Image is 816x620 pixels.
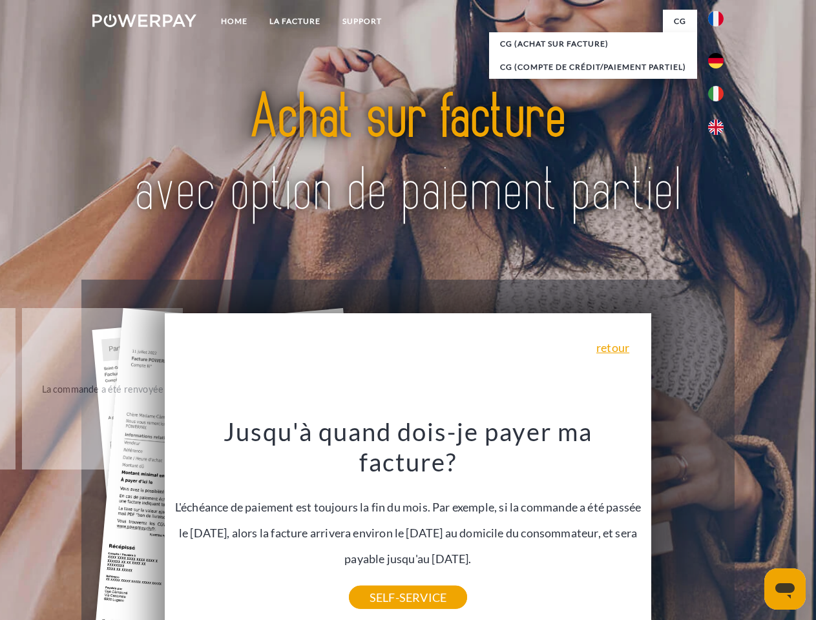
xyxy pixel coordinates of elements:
[596,342,629,353] a: retour
[173,416,644,478] h3: Jusqu'à quand dois-je payer ma facture?
[764,568,806,610] iframe: Bouton de lancement de la fenêtre de messagerie
[258,10,331,33] a: LA FACTURE
[331,10,393,33] a: Support
[173,416,644,597] div: L'échéance de paiement est toujours la fin du mois. Par exemple, si la commande a été passée le [...
[708,53,724,68] img: de
[708,119,724,135] img: en
[489,56,697,79] a: CG (Compte de crédit/paiement partiel)
[663,10,697,33] a: CG
[123,62,693,247] img: title-powerpay_fr.svg
[349,586,467,609] a: SELF-SERVICE
[30,380,175,397] div: La commande a été renvoyée
[708,11,724,26] img: fr
[708,86,724,101] img: it
[210,10,258,33] a: Home
[489,32,697,56] a: CG (achat sur facture)
[92,14,196,27] img: logo-powerpay-white.svg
